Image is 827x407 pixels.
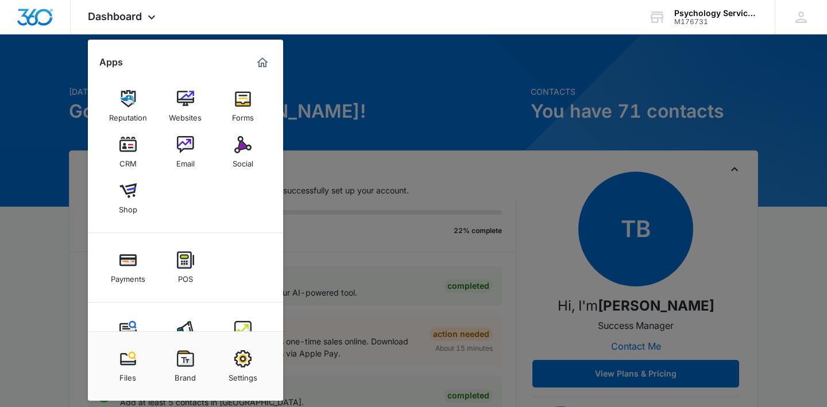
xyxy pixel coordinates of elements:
a: Shop [106,176,150,220]
a: Payments [106,246,150,289]
div: Email [176,153,195,168]
div: Brand [175,367,196,382]
div: CRM [119,153,137,168]
a: Marketing 360® Dashboard [253,53,272,72]
a: Reputation [106,84,150,128]
div: Social [233,153,253,168]
div: Forms [232,107,254,122]
div: Shop [119,199,137,214]
h2: Apps [99,57,123,68]
div: Websites [169,107,202,122]
div: Payments [111,269,145,284]
div: Settings [229,367,257,382]
a: POS [164,246,207,289]
a: Websites [164,84,207,128]
a: Intelligence [221,315,265,359]
div: account name [674,9,758,18]
a: CRM [106,130,150,174]
div: Files [119,367,136,382]
div: POS [178,269,193,284]
a: Ads [164,315,207,359]
a: Content [106,315,150,359]
div: Reputation [109,107,147,122]
a: Forms [221,84,265,128]
a: Social [221,130,265,174]
a: Settings [221,344,265,388]
div: account id [674,18,758,26]
a: Files [106,344,150,388]
a: Brand [164,344,207,388]
a: Email [164,130,207,174]
span: Dashboard [88,10,142,22]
